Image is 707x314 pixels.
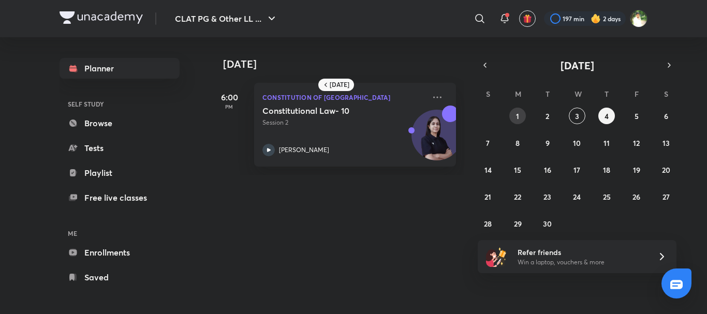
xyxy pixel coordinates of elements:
[480,188,496,205] button: September 21, 2025
[603,138,610,148] abbr: September 11, 2025
[603,192,611,202] abbr: September 25, 2025
[543,219,552,229] abbr: September 30, 2025
[492,58,662,72] button: [DATE]
[573,165,580,175] abbr: September 17, 2025
[598,161,615,178] button: September 18, 2025
[486,89,490,99] abbr: Sunday
[209,91,250,103] h5: 6:00
[628,161,645,178] button: September 19, 2025
[658,161,674,178] button: September 20, 2025
[591,13,601,24] img: streak
[60,242,180,263] a: Enrollments
[60,187,180,208] a: Free live classes
[518,247,645,258] h6: Refer friends
[60,58,180,79] a: Planner
[662,165,670,175] abbr: September 20, 2025
[486,138,490,148] abbr: September 7, 2025
[569,134,585,151] button: September 10, 2025
[539,215,556,232] button: September 30, 2025
[523,14,532,23] img: avatar
[605,111,609,121] abbr: September 4, 2025
[633,165,640,175] abbr: September 19, 2025
[662,138,670,148] abbr: September 13, 2025
[480,134,496,151] button: September 7, 2025
[60,11,143,24] img: Company Logo
[573,192,581,202] abbr: September 24, 2025
[561,58,594,72] span: [DATE]
[543,192,551,202] abbr: September 23, 2025
[658,188,674,205] button: September 27, 2025
[575,111,579,121] abbr: September 3, 2025
[516,111,519,121] abbr: September 1, 2025
[632,192,640,202] abbr: September 26, 2025
[515,138,520,148] abbr: September 8, 2025
[262,118,425,127] p: Session 2
[628,108,645,124] button: September 5, 2025
[628,188,645,205] button: September 26, 2025
[509,161,526,178] button: September 15, 2025
[60,162,180,183] a: Playlist
[605,89,609,99] abbr: Thursday
[539,188,556,205] button: September 23, 2025
[60,113,180,133] a: Browse
[480,161,496,178] button: September 14, 2025
[509,215,526,232] button: September 29, 2025
[262,91,425,103] p: Constitution of [GEOGRAPHIC_DATA]
[633,138,640,148] abbr: September 12, 2025
[223,58,466,70] h4: [DATE]
[519,10,536,27] button: avatar
[60,95,180,113] h6: SELF STUDY
[279,145,329,155] p: [PERSON_NAME]
[598,188,615,205] button: September 25, 2025
[662,192,670,202] abbr: September 27, 2025
[60,138,180,158] a: Tests
[603,165,610,175] abbr: September 18, 2025
[546,111,549,121] abbr: September 2, 2025
[664,111,668,121] abbr: September 6, 2025
[569,108,585,124] button: September 3, 2025
[658,134,674,151] button: September 13, 2025
[514,192,521,202] abbr: September 22, 2025
[486,246,507,267] img: referral
[598,134,615,151] button: September 11, 2025
[569,161,585,178] button: September 17, 2025
[515,89,521,99] abbr: Monday
[412,115,462,165] img: Avatar
[539,134,556,151] button: September 9, 2025
[484,165,492,175] abbr: September 14, 2025
[480,215,496,232] button: September 28, 2025
[484,219,492,229] abbr: September 28, 2025
[509,134,526,151] button: September 8, 2025
[60,225,180,242] h6: ME
[628,134,645,151] button: September 12, 2025
[484,192,491,202] abbr: September 21, 2025
[262,106,391,116] h5: Constitutional Law- 10
[598,108,615,124] button: September 4, 2025
[630,10,647,27] img: Harshal Jadhao
[509,188,526,205] button: September 22, 2025
[569,188,585,205] button: September 24, 2025
[544,165,551,175] abbr: September 16, 2025
[330,81,349,89] h6: [DATE]
[60,267,180,288] a: Saved
[514,165,521,175] abbr: September 15, 2025
[658,108,674,124] button: September 6, 2025
[539,108,556,124] button: September 2, 2025
[209,103,250,110] p: PM
[539,161,556,178] button: September 16, 2025
[635,89,639,99] abbr: Friday
[509,108,526,124] button: September 1, 2025
[573,138,581,148] abbr: September 10, 2025
[169,8,284,29] button: CLAT PG & Other LL ...
[518,258,645,267] p: Win a laptop, vouchers & more
[546,89,550,99] abbr: Tuesday
[514,219,522,229] abbr: September 29, 2025
[575,89,582,99] abbr: Wednesday
[546,138,550,148] abbr: September 9, 2025
[635,111,639,121] abbr: September 5, 2025
[664,89,668,99] abbr: Saturday
[60,11,143,26] a: Company Logo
